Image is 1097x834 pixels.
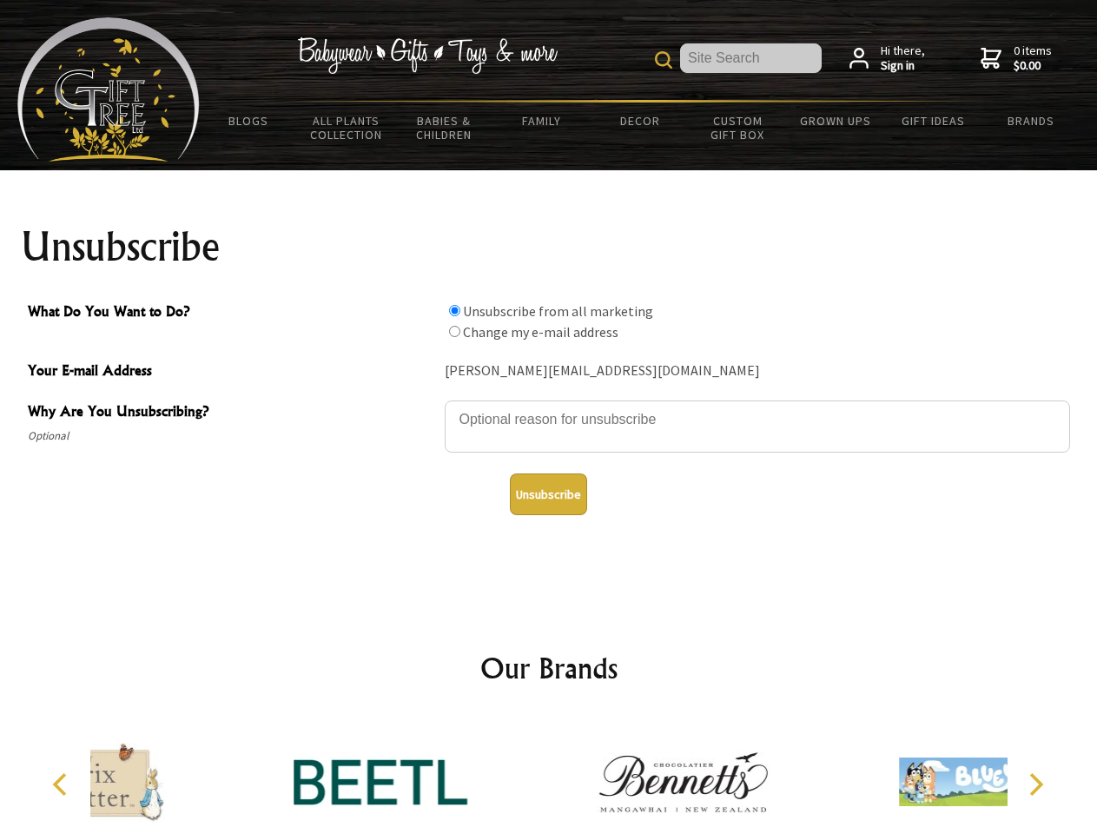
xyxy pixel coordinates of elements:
a: Brands [982,103,1080,139]
span: 0 items [1014,43,1052,74]
a: Gift Ideas [884,103,982,139]
a: BLOGS [200,103,298,139]
a: Babies & Children [395,103,493,153]
div: [PERSON_NAME][EMAIL_ADDRESS][DOMAIN_NAME] [445,358,1070,385]
input: Site Search [680,43,822,73]
img: product search [655,51,672,69]
label: Unsubscribe from all marketing [463,302,653,320]
a: Custom Gift Box [689,103,787,153]
span: Why Are You Unsubscribing? [28,400,436,426]
span: Hi there, [881,43,925,74]
img: Babywear - Gifts - Toys & more [297,37,558,74]
a: Decor [591,103,689,139]
button: Previous [43,765,82,804]
span: Optional [28,426,436,447]
strong: Sign in [881,58,925,74]
img: Babyware - Gifts - Toys and more... [17,17,200,162]
button: Unsubscribe [510,473,587,515]
a: Grown Ups [786,103,884,139]
h2: Our Brands [35,647,1063,689]
input: What Do You Want to Do? [449,305,460,316]
input: What Do You Want to Do? [449,326,460,337]
a: Hi there,Sign in [849,43,925,74]
span: Your E-mail Address [28,360,436,385]
span: What Do You Want to Do? [28,301,436,326]
textarea: Why Are You Unsubscribing? [445,400,1070,453]
button: Next [1016,765,1054,804]
a: 0 items$0.00 [981,43,1052,74]
label: Change my e-mail address [463,323,618,341]
a: All Plants Collection [298,103,396,153]
strong: $0.00 [1014,58,1052,74]
h1: Unsubscribe [21,226,1077,268]
a: Family [493,103,591,139]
